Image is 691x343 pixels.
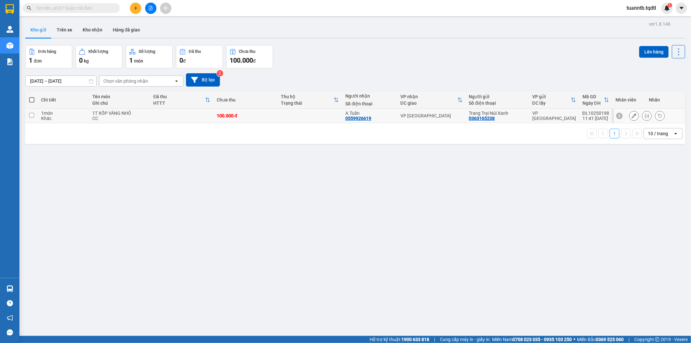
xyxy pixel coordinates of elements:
[153,101,205,106] div: HTTT
[469,111,526,116] div: Trang Trại Núi Xanh
[6,26,13,33] img: warehouse-icon
[469,116,495,121] div: 0363165238
[183,58,186,64] span: đ
[92,116,147,121] div: CC
[52,22,77,38] button: Trên xe
[610,129,619,138] button: 1
[440,336,490,343] span: Cung cấp máy in - giấy in:
[25,22,52,38] button: Kho gửi
[7,315,13,321] span: notification
[36,5,112,12] input: Tìm tên, số ĐT hoặc mã đơn
[281,101,334,106] div: Trạng thái
[129,56,133,64] span: 1
[668,3,672,7] sup: 1
[134,58,143,64] span: món
[582,101,604,106] div: Ngày ĐH
[103,78,148,84] div: Chọn văn phòng nhận
[492,336,572,343] span: Miền Nam
[397,91,466,109] th: Toggle SortBy
[278,91,342,109] th: Toggle SortBy
[145,3,156,14] button: file-add
[669,3,671,7] span: 1
[41,116,86,121] div: Khác
[577,336,624,343] span: Miền Bắc
[629,111,639,121] div: Sửa đơn hàng
[189,49,201,54] div: Đã thu
[649,20,671,28] div: ver 1.8.146
[217,97,275,102] div: Chưa thu
[345,101,394,106] div: Số điện thoại
[153,94,205,99] div: Đã thu
[38,49,56,54] div: Đơn hàng
[6,285,13,292] img: warehouse-icon
[579,91,612,109] th: Toggle SortBy
[616,97,642,102] div: Nhân viên
[7,329,13,336] span: message
[108,22,145,38] button: Hàng đã giao
[434,336,435,343] span: |
[532,94,571,99] div: VP gửi
[400,113,463,118] div: VP [GEOGRAPHIC_DATA]
[126,45,173,68] button: Số lượng1món
[41,97,86,102] div: Chi tiết
[79,56,83,64] span: 0
[133,6,138,10] span: plus
[639,46,669,58] button: Lên hàng
[75,45,122,68] button: Khối lượng0kg
[281,94,334,99] div: Thu hộ
[345,93,394,99] div: Người nhận
[7,300,13,306] span: question-circle
[664,5,670,11] img: icon-new-feature
[345,111,394,116] div: A.Tuấn
[77,22,108,38] button: Kho nhận
[150,91,213,109] th: Toggle SortBy
[6,4,14,14] img: logo-vxr
[29,56,32,64] span: 1
[529,91,579,109] th: Toggle SortBy
[163,6,168,10] span: aim
[628,336,629,343] span: |
[400,101,457,106] div: ĐC giao
[621,4,661,12] span: tuanntb.tqdtl
[345,116,371,121] div: 0559926619
[532,101,571,106] div: ĐC lấy
[148,6,153,10] span: file-add
[573,338,575,341] span: ⚪️
[676,3,687,14] button: caret-down
[27,6,31,10] span: search
[596,337,624,342] strong: 0369 525 060
[649,97,681,102] div: Nhãn
[217,70,223,77] sup: 2
[186,73,220,87] button: Bộ lọc
[469,101,526,106] div: Số điện thoại
[41,111,86,116] div: 1 món
[370,336,429,343] span: Hỗ trợ kỹ thuật:
[532,111,576,121] div: VP [GEOGRAPHIC_DATA]
[139,49,155,54] div: Số lượng
[582,94,604,99] div: Mã GD
[512,337,572,342] strong: 0708 023 035 - 0935 103 250
[92,101,147,106] div: Ghi chú
[582,111,609,116] div: ĐL10250198
[174,78,179,84] svg: open
[253,58,256,64] span: đ
[88,49,108,54] div: Khối lượng
[84,58,89,64] span: kg
[176,45,223,68] button: Đã thu0đ
[217,113,275,118] div: 100.000 đ
[239,49,256,54] div: Chưa thu
[34,58,42,64] span: đơn
[6,58,13,65] img: solution-icon
[92,94,147,99] div: Tên món
[92,111,147,116] div: 1T XỐP VÀNG NHỎ
[130,3,141,14] button: plus
[400,94,457,99] div: VP nhận
[226,45,273,68] button: Chưa thu100.000đ
[679,5,685,11] span: caret-down
[179,56,183,64] span: 0
[6,42,13,49] img: warehouse-icon
[401,337,429,342] strong: 1900 633 818
[160,3,171,14] button: aim
[582,116,609,121] div: 11:41 [DATE]
[469,94,526,99] div: Người gửi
